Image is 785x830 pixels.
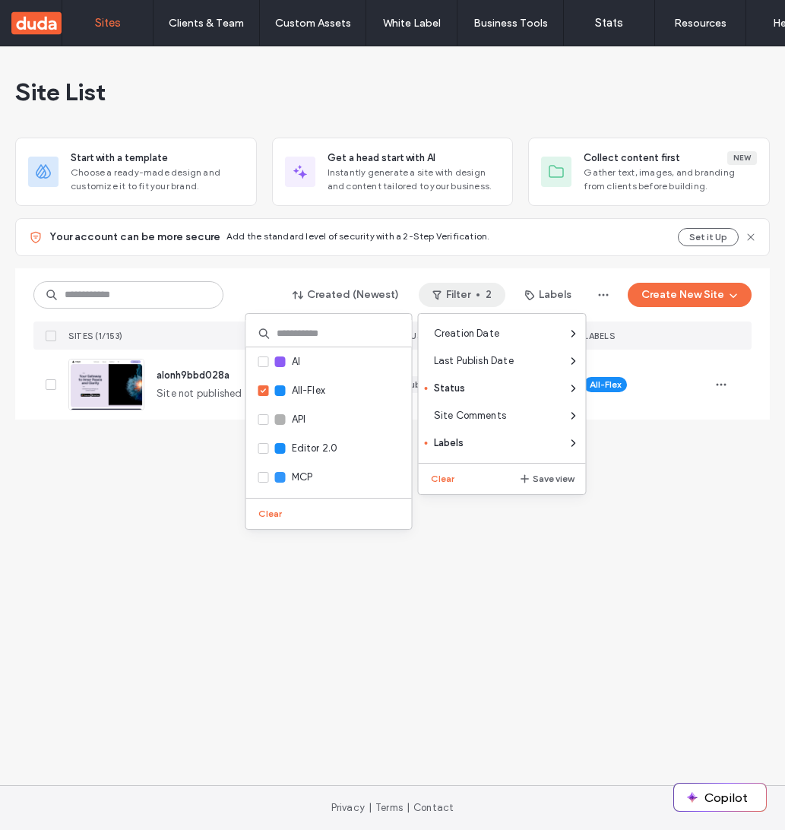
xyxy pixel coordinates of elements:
label: Stats [595,16,623,30]
button: Created (Newest) [280,283,413,307]
span: Collect content first [584,150,680,166]
label: White Label [383,17,441,30]
button: Filter2 [419,283,505,307]
span: MCP [292,470,313,485]
span: Labels [434,436,464,451]
span: Add the standard level of security with a 2-Step Verification. [226,230,489,242]
span: Creation Date [434,326,500,341]
a: alonh9bbd028a [157,369,229,381]
span: All-Flex [292,383,326,398]
label: Sites [95,16,121,30]
div: Start with a templateChoose a ready-made design and customize it to fit your brand. [15,138,257,206]
span: All-Flex [590,378,621,391]
span: | [369,802,372,813]
span: Site List [15,77,106,107]
label: Clients & Team [169,17,244,30]
button: Labels [511,283,585,307]
div: New [727,151,757,165]
div: Collect content firstNewGather text, images, and branding from clients before building. [528,138,770,206]
button: Copilot [674,784,766,811]
a: Terms [375,802,403,813]
label: Business Tools [473,17,548,30]
button: main-clear-button [252,505,291,523]
span: Site not published [157,386,242,401]
button: Create New Site [628,283,752,307]
div: Get a head start with AIInstantly generate a site with design and content tailored to your business. [272,138,514,206]
span: Your account can be more secure [49,230,220,245]
span: Start with a template [71,150,168,166]
span: | [407,802,410,813]
span: API [292,412,306,427]
span: Choose a ready-made design and customize it to fit your brand. [71,166,244,193]
a: Privacy [331,802,365,813]
span: AI [292,354,300,369]
span: Editor 2.0 [292,441,338,456]
span: Get a head start with AI [328,150,435,166]
label: Resources [674,17,726,30]
span: SITES (1/153) [68,331,123,341]
span: Last Publish Date [434,353,514,369]
span: Status [434,381,465,396]
span: LABELS [584,331,615,341]
button: main-clear-button [425,470,464,488]
button: Set it Up [678,228,739,246]
span: Site Comments [434,408,507,423]
a: Contact [413,802,454,813]
span: Gather text, images, and branding from clients before building. [584,166,757,193]
button: Save view [519,470,574,488]
span: Instantly generate a site with design and content tailored to your business. [328,166,501,193]
label: Custom Assets [275,17,351,30]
